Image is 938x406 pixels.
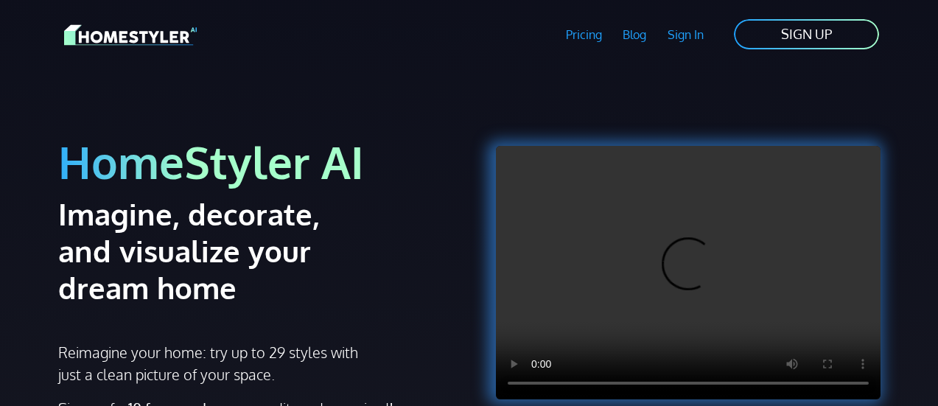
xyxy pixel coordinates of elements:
[58,134,461,189] h1: HomeStyler AI
[732,18,881,51] a: SIGN UP
[657,18,715,52] a: Sign In
[58,341,360,385] p: Reimagine your home: try up to 29 styles with just a clean picture of your space.
[64,22,197,48] img: HomeStyler AI logo
[58,195,380,306] h2: Imagine, decorate, and visualize your dream home
[555,18,612,52] a: Pricing
[612,18,657,52] a: Blog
